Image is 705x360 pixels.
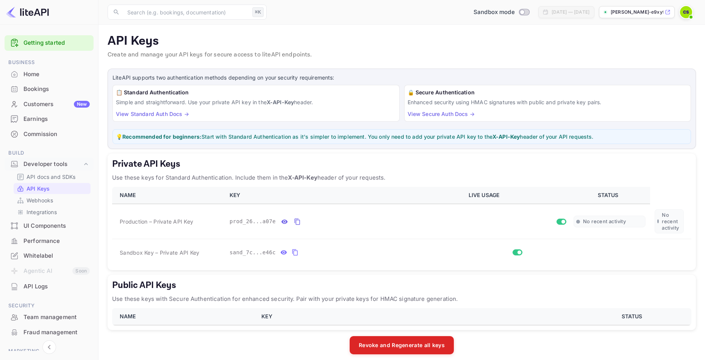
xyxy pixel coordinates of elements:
[6,6,49,18] img: LiteAPI logo
[17,185,88,193] a: API Keys
[113,74,691,82] p: LiteAPI supports two authentication methods depending on your security requirements:
[14,183,91,194] div: API Keys
[5,279,94,293] a: API Logs
[552,9,589,16] div: [DATE] — [DATE]
[116,88,396,97] h6: 📋 Standard Authentication
[5,97,94,112] div: CustomersNew
[583,218,626,225] span: No recent activity
[5,35,94,51] div: Getting started
[5,234,94,248] a: Performance
[288,174,317,181] strong: X-API-Key
[112,308,257,325] th: NAME
[23,100,90,109] div: Customers
[23,328,90,337] div: Fraud management
[23,222,90,230] div: UI Components
[112,187,225,204] th: NAME
[23,313,90,322] div: Team management
[74,101,90,108] div: New
[5,127,94,142] div: Commission
[27,208,57,216] p: Integrations
[120,249,199,256] span: Sandbox Key – Private API Key
[27,185,50,193] p: API Keys
[471,8,532,17] div: Switch to Production mode
[5,249,94,263] a: Whitelabel
[108,50,696,59] p: Create and manage your API keys for secure access to liteAPI endpoints.
[23,115,90,124] div: Earnings
[5,82,94,96] a: Bookings
[230,218,276,225] span: prod_26...a07e
[5,302,94,310] span: Security
[5,219,94,233] a: UI Components
[112,173,691,182] p: Use these keys for Standard Authentication. Include them in the header of your requests.
[680,6,692,18] img: Colin Seaman
[5,219,94,233] div: UI Components
[23,237,90,246] div: Performance
[5,97,94,111] a: CustomersNew
[464,187,569,204] th: LIVE USAGE
[5,249,94,263] div: Whitelabel
[257,308,575,325] th: KEY
[27,173,76,181] p: API docs and SDKs
[408,98,688,106] p: Enhanced security using HMAC signatures with public and private key pairs.
[611,9,663,16] p: [PERSON_NAME]-e9xyf.nui...
[17,173,88,181] a: API docs and SDKs
[23,85,90,94] div: Bookings
[5,158,94,171] div: Developer tools
[5,58,94,67] span: Business
[5,149,94,157] span: Build
[42,340,56,354] button: Collapse navigation
[23,282,90,291] div: API Logs
[120,218,193,225] span: Production – Private API Key
[5,67,94,81] a: Home
[5,325,94,339] a: Fraud management
[5,67,94,82] div: Home
[408,111,475,117] a: View Secure Auth Docs →
[5,82,94,97] div: Bookings
[112,279,691,291] h5: Public API Keys
[122,133,202,140] strong: Recommended for beginners:
[112,158,691,170] h5: Private API Keys
[112,294,691,304] p: Use these keys with Secure Authentication for enhanced security. Pair with your private keys for ...
[23,252,90,260] div: Whitelabel
[116,133,688,141] p: 💡 Start with Standard Authentication as it's simpler to implement. You only need to add your priv...
[17,208,88,216] a: Integrations
[112,308,691,326] table: public api keys table
[108,34,696,49] p: API Keys
[662,212,681,231] span: No recent activity
[575,308,691,325] th: STATUS
[14,195,91,206] div: Webhooks
[569,187,650,204] th: STATUS
[230,249,276,257] span: sand_7c...e46c
[17,196,88,204] a: Webhooks
[350,336,454,354] button: Revoke and Regenerate all keys
[408,88,688,97] h6: 🔒 Secure Authentication
[5,112,94,126] a: Earnings
[112,187,691,266] table: private api keys table
[123,5,249,20] input: Search (e.g. bookings, documentation)
[267,99,294,105] strong: X-API-Key
[23,70,90,79] div: Home
[23,130,90,139] div: Commission
[5,347,94,355] span: Marketing
[492,133,520,140] strong: X-API-Key
[14,207,91,218] div: Integrations
[116,111,189,117] a: View Standard Auth Docs →
[27,196,53,204] p: Webhooks
[116,98,396,106] p: Simple and straightforward. Use your private API key in the header.
[23,39,90,47] a: Getting started
[5,279,94,294] div: API Logs
[5,325,94,340] div: Fraud management
[474,8,515,17] span: Sandbox mode
[14,171,91,182] div: API docs and SDKs
[23,160,82,169] div: Developer tools
[5,127,94,141] a: Commission
[225,187,464,204] th: KEY
[5,310,94,324] a: Team management
[252,7,264,17] div: ⌘K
